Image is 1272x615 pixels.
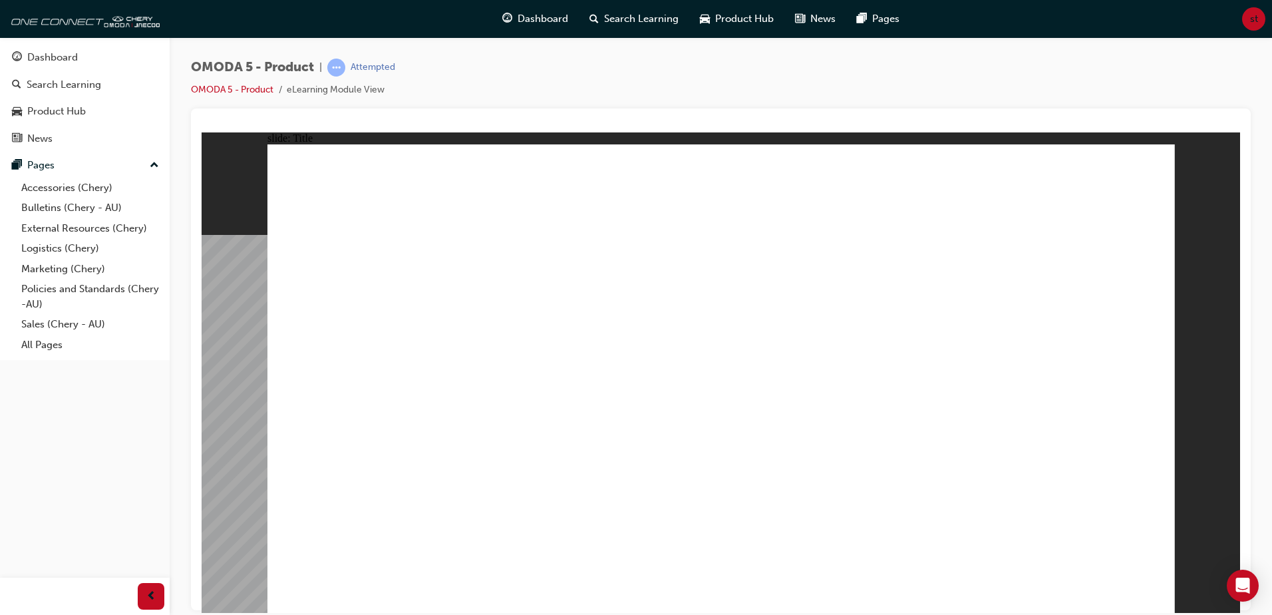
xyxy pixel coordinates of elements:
a: pages-iconPages [846,5,910,33]
span: pages-icon [857,11,867,27]
div: Product Hub [27,104,86,119]
span: pages-icon [12,160,22,172]
span: News [810,11,836,27]
span: Product Hub [715,11,774,27]
a: External Resources (Chery) [16,218,164,239]
span: Search Learning [604,11,679,27]
span: | [319,60,322,75]
a: Bulletins (Chery - AU) [16,198,164,218]
a: car-iconProduct Hub [689,5,784,33]
a: Policies and Standards (Chery -AU) [16,279,164,314]
a: search-iconSearch Learning [579,5,689,33]
img: oneconnect [7,5,160,32]
a: Search Learning [5,73,164,97]
a: Accessories (Chery) [16,178,164,198]
span: OMODA 5 - Product [191,60,314,75]
a: news-iconNews [784,5,846,33]
span: car-icon [700,11,710,27]
a: guage-iconDashboard [492,5,579,33]
span: Pages [872,11,899,27]
span: guage-icon [502,11,512,27]
button: DashboardSearch LearningProduct HubNews [5,43,164,153]
a: Marketing (Chery) [16,259,164,280]
div: Attempted [351,61,395,74]
button: Pages [5,153,164,178]
span: car-icon [12,106,22,118]
a: Dashboard [5,45,164,70]
span: guage-icon [12,52,22,64]
div: Open Intercom Messenger [1227,570,1259,602]
span: Dashboard [518,11,568,27]
button: st [1242,7,1265,31]
li: eLearning Module View [287,83,385,98]
span: search-icon [589,11,599,27]
div: Dashboard [27,50,78,65]
a: News [5,126,164,151]
span: st [1250,11,1258,27]
div: Pages [27,158,55,173]
div: Search Learning [27,77,101,93]
span: up-icon [150,157,159,174]
span: learningRecordVerb_ATTEMPT-icon [327,59,345,77]
a: OMODA 5 - Product [191,84,273,95]
span: news-icon [12,133,22,145]
span: news-icon [795,11,805,27]
a: Sales (Chery - AU) [16,314,164,335]
span: prev-icon [146,588,156,605]
a: Product Hub [5,99,164,124]
a: All Pages [16,335,164,355]
div: News [27,131,53,146]
span: search-icon [12,79,21,91]
a: Logistics (Chery) [16,238,164,259]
